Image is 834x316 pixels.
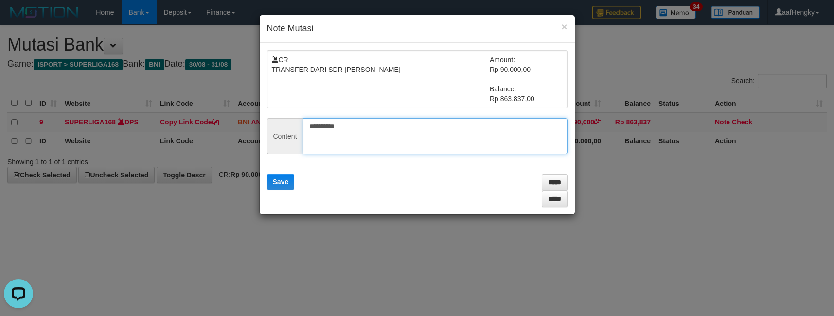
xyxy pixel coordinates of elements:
[272,55,490,104] td: CR TRANSFER DARI SDR [PERSON_NAME]
[561,21,567,32] button: ×
[267,22,568,35] h4: Note Mutasi
[273,178,289,186] span: Save
[267,174,295,190] button: Save
[267,118,303,154] span: Content
[4,4,33,33] button: Open LiveChat chat widget
[490,55,563,104] td: Amount: Rp 90.000,00 Balance: Rp 863.837,00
